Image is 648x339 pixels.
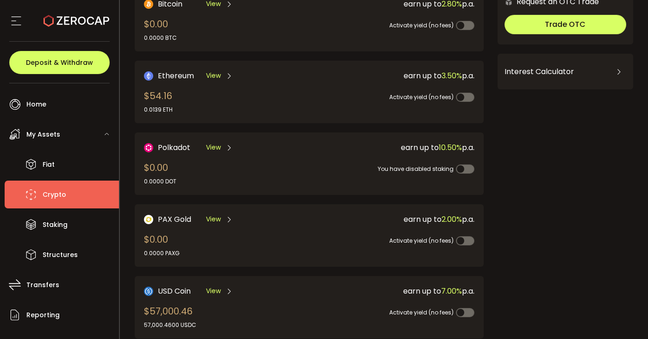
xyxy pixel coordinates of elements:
span: View [206,143,221,152]
span: Fiat [43,158,55,171]
div: $0.00 [144,232,180,257]
iframe: Chat Widget [602,295,648,339]
span: 2.00% [442,214,462,225]
button: Trade OTC [505,15,626,34]
span: Deposit & Withdraw [26,59,93,66]
div: 57,000.4600 USDC [144,321,196,329]
span: USD Coin [158,285,191,297]
span: Activate yield (no fees) [389,21,454,29]
span: 3.50% [442,70,462,81]
span: Staking [43,218,68,232]
img: USD Coin [144,287,153,296]
img: Ethereum [144,71,153,81]
img: PAX Gold [144,215,153,224]
span: PAX Gold [158,213,191,225]
div: earn up to p.a. [311,142,474,153]
div: 0.0000 DOT [144,177,176,186]
span: 10.50% [439,142,462,153]
div: 0.0139 ETH [144,106,173,114]
span: View [206,71,221,81]
div: $54.16 [144,89,173,114]
span: Home [26,98,46,111]
span: Reporting [26,308,60,322]
span: View [206,214,221,224]
span: You have disabled staking [378,165,454,173]
span: Activate yield (no fees) [389,237,454,245]
span: Activate yield (no fees) [389,93,454,101]
div: $57,000.46 [144,304,196,329]
span: Crypto [43,188,66,201]
span: Ethereum [158,70,194,82]
div: earn up to p.a. [311,213,474,225]
span: Structures [43,248,78,262]
button: Deposit & Withdraw [9,51,110,74]
span: Activate yield (no fees) [389,308,454,316]
div: $0.00 [144,17,177,42]
span: My Assets [26,128,60,141]
div: $0.00 [144,161,176,186]
div: earn up to p.a. [311,285,474,297]
div: Interest Calculator [505,61,626,83]
div: 0.0000 PAXG [144,249,180,257]
span: 7.00% [441,286,462,296]
span: Trade OTC [545,19,586,30]
span: Polkadot [158,142,190,153]
img: DOT [144,143,153,152]
span: View [206,286,221,296]
div: 0.0000 BTC [144,34,177,42]
span: Transfers [26,278,59,292]
div: earn up to p.a. [311,70,474,82]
